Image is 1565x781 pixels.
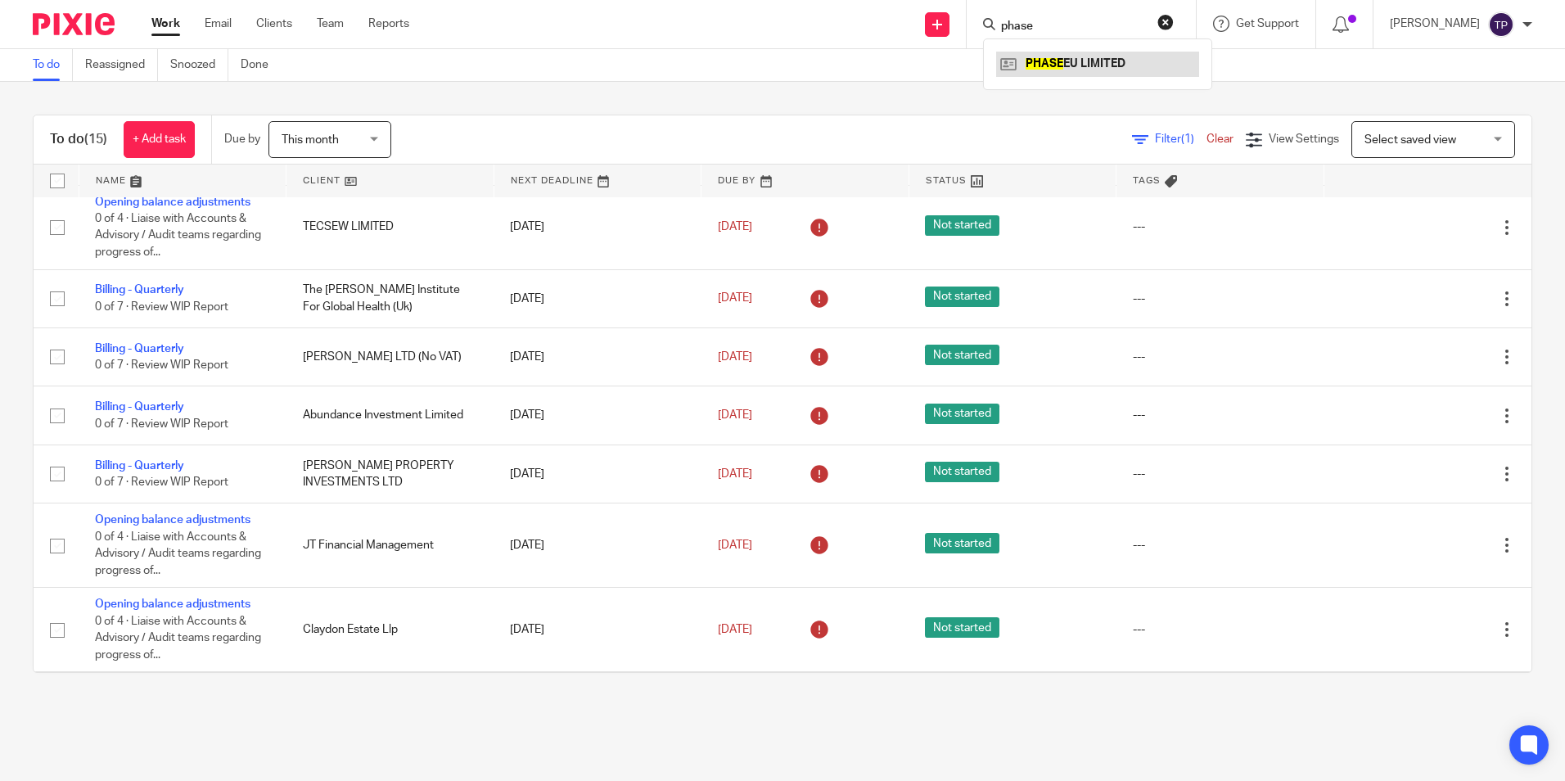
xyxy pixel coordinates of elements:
[317,16,344,32] a: Team
[95,531,261,576] span: 0 of 4 · Liaise with Accounts & Advisory / Audit teams regarding progress of...
[1206,133,1234,145] a: Clear
[925,287,999,307] span: Not started
[95,401,184,413] a: Billing - Quarterly
[85,49,158,81] a: Reassigned
[286,445,494,503] td: [PERSON_NAME] PROPERTY INVESTMENTS LTD
[1181,133,1194,145] span: (1)
[494,588,701,672] td: [DATE]
[494,269,701,327] td: [DATE]
[1133,349,1308,365] div: ---
[95,514,250,526] a: Opening balance adjustments
[95,460,184,472] a: Billing - Quarterly
[718,624,752,635] span: [DATE]
[124,121,195,158] a: + Add task
[33,49,73,81] a: To do
[494,328,701,386] td: [DATE]
[286,328,494,386] td: [PERSON_NAME] LTD (No VAT)
[1133,537,1308,553] div: ---
[286,386,494,445] td: Abundance Investment Limited
[494,672,701,756] td: [DATE]
[151,16,180,32] a: Work
[999,20,1147,34] input: Search
[95,213,261,258] span: 0 of 4 · Liaise with Accounts & Advisory / Audit teams regarding progress of...
[1269,133,1339,145] span: View Settings
[1157,14,1174,30] button: Clear
[1133,176,1161,185] span: Tags
[1488,11,1514,38] img: svg%3E
[1364,134,1456,146] span: Select saved view
[718,468,752,480] span: [DATE]
[84,133,107,146] span: (15)
[494,445,701,503] td: [DATE]
[286,588,494,672] td: Claydon Estate Llp
[95,598,250,610] a: Opening balance adjustments
[1133,407,1308,423] div: ---
[1133,291,1308,307] div: ---
[256,16,292,32] a: Clients
[286,185,494,269] td: TECSEW LIMITED
[718,221,752,232] span: [DATE]
[95,343,184,354] a: Billing - Quarterly
[718,539,752,551] span: [DATE]
[1236,18,1299,29] span: Get Support
[1133,219,1308,235] div: ---
[718,409,752,421] span: [DATE]
[494,386,701,445] td: [DATE]
[1133,466,1308,482] div: ---
[95,284,184,296] a: Billing - Quarterly
[282,134,339,146] span: This month
[925,404,999,424] span: Not started
[925,533,999,553] span: Not started
[286,269,494,327] td: The [PERSON_NAME] Institute For Global Health (Uk)
[95,476,228,488] span: 0 of 7 · Review WIP Report
[33,13,115,35] img: Pixie
[925,215,999,236] span: Not started
[95,196,250,208] a: Opening balance adjustments
[494,503,701,588] td: [DATE]
[1155,133,1206,145] span: Filter
[95,418,228,430] span: 0 of 7 · Review WIP Report
[95,301,228,313] span: 0 of 7 · Review WIP Report
[1133,621,1308,638] div: ---
[286,672,494,756] td: Forest Companies Limited
[718,351,752,363] span: [DATE]
[718,293,752,305] span: [DATE]
[224,131,260,147] p: Due by
[1390,16,1480,32] p: [PERSON_NAME]
[95,359,228,371] span: 0 of 7 · Review WIP Report
[494,185,701,269] td: [DATE]
[95,616,261,661] span: 0 of 4 · Liaise with Accounts & Advisory / Audit teams regarding progress of...
[925,617,999,638] span: Not started
[50,131,107,148] h1: To do
[170,49,228,81] a: Snoozed
[368,16,409,32] a: Reports
[925,345,999,365] span: Not started
[286,503,494,588] td: JT Financial Management
[205,16,232,32] a: Email
[241,49,281,81] a: Done
[925,462,999,482] span: Not started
